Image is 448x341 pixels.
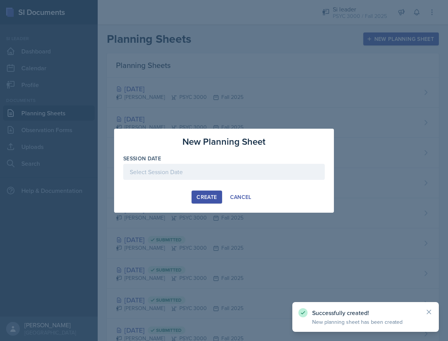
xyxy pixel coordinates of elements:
[123,155,161,162] label: Session Date
[192,191,222,204] button: Create
[182,135,266,149] h3: New Planning Sheet
[312,309,419,317] p: Successfully created!
[197,194,217,200] div: Create
[225,191,256,204] button: Cancel
[312,318,419,326] p: New planning sheet has been created
[230,194,251,200] div: Cancel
